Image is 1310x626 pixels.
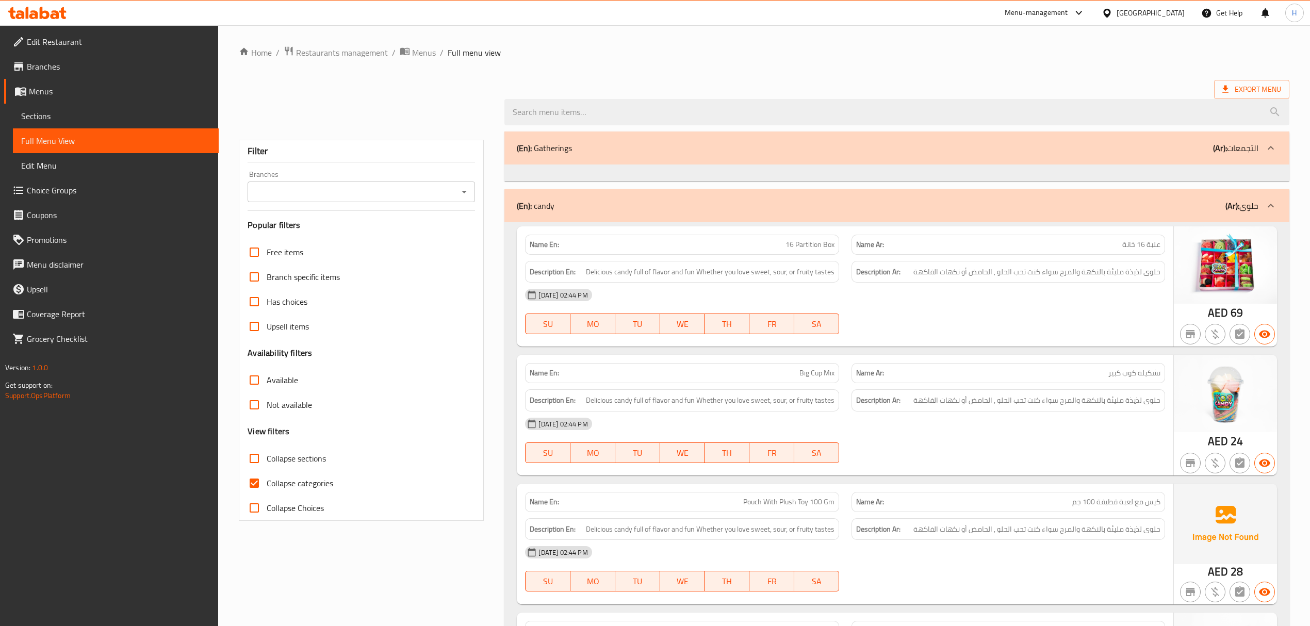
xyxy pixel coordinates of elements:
span: 16 Partition Box [785,239,834,250]
b: (En): [517,140,532,156]
span: SA [798,317,835,332]
span: [DATE] 02:44 PM [534,290,592,300]
span: Restaurants management [296,46,388,59]
span: Free items [267,246,303,258]
a: Upsell [4,277,219,302]
b: (En): [517,198,532,213]
span: كيس مع لعبة قطيفة 100 جم [1072,497,1160,507]
strong: Description Ar: [856,394,900,407]
span: تشكيلة كوب كبير [1108,368,1160,378]
button: Not has choices [1230,324,1250,344]
span: Branch specific items [267,271,340,283]
strong: Name Ar: [856,368,884,378]
span: Menu disclaimer [27,258,210,271]
span: Edit Restaurant [27,36,210,48]
strong: Name En: [530,497,559,507]
a: Sections [13,104,219,128]
strong: Name Ar: [856,239,884,250]
div: [GEOGRAPHIC_DATA] [1117,7,1185,19]
a: Coupons [4,203,219,227]
div: (En): Gatherings(Ar):التجمعات [504,164,1289,181]
span: WE [664,446,701,460]
span: TU [619,317,656,332]
span: 69 [1231,303,1243,323]
button: TH [705,571,749,591]
span: Not available [267,399,312,411]
strong: Description En: [530,523,576,536]
button: Available [1254,582,1275,602]
span: Full Menu View [21,135,210,147]
div: (En): candy(Ar):حلوى [504,189,1289,222]
p: التجمعات [1213,142,1258,154]
span: SA [798,446,835,460]
a: Coverage Report [4,302,219,326]
strong: Name En: [530,368,559,378]
span: Available [267,374,298,386]
button: TH [705,314,749,334]
span: Big Cup Mix [799,368,834,378]
button: Available [1254,324,1275,344]
span: MO [575,574,611,589]
span: Collapse categories [267,477,333,489]
span: Grocery Checklist [27,333,210,345]
span: Delicious candy full of flavor and fun Whether you love sweet, sour, or fruity tastes [586,394,834,407]
button: Open [457,185,471,199]
button: TU [615,314,660,334]
span: Branches [27,60,210,73]
span: SU [530,574,566,589]
button: TU [615,442,660,463]
span: 28 [1231,562,1243,582]
span: Choice Groups [27,184,210,196]
strong: Description En: [530,394,576,407]
h3: View filters [248,425,289,437]
button: FR [749,442,794,463]
button: SU [525,442,570,463]
li: / [392,46,396,59]
button: WE [660,314,705,334]
span: FR [754,317,790,332]
button: Not branch specific item [1180,582,1201,602]
button: Not branch specific item [1180,453,1201,473]
span: Coverage Report [27,308,210,320]
button: SA [794,442,839,463]
span: SA [798,574,835,589]
button: Not has choices [1230,582,1250,602]
a: Choice Groups [4,178,219,203]
span: حلوى لذيذة مليئة بالنكهة والمرح سواء كنت تحب الحلو , الحامض أو نكهات الفاكهة [913,523,1160,536]
a: Edit Menu [13,153,219,178]
span: AED [1208,562,1228,582]
button: Purchased item [1205,582,1225,602]
span: Sections [21,110,210,122]
span: Has choices [267,295,307,308]
img: Ae5nvW7+0k+MAAAAAElFTkSuQmCC [1174,484,1277,564]
li: / [276,46,280,59]
button: Not branch specific item [1180,324,1201,344]
strong: Description Ar: [856,523,900,536]
button: Purchased item [1205,453,1225,473]
span: SU [530,317,566,332]
strong: Description En: [530,266,576,278]
span: Menus [29,85,210,97]
span: Version: [5,361,30,374]
b: (Ar): [1225,198,1239,213]
span: SU [530,446,566,460]
span: Upsell items [267,320,309,333]
span: حلوى لذيذة مليئة بالنكهة والمرح سواء كنت تحب الحلو , الحامض أو نكهات الفاكهة [913,266,1160,278]
b: (Ar): [1213,140,1227,156]
h3: Popular filters [248,219,475,231]
span: Export Menu [1214,80,1289,99]
button: Not has choices [1230,453,1250,473]
span: [DATE] 02:44 PM [534,548,592,557]
div: Filter [248,140,475,162]
button: SA [794,314,839,334]
p: حلوى [1225,200,1258,212]
strong: Name Ar: [856,497,884,507]
span: Collapse sections [267,452,326,465]
a: Menus [400,46,436,59]
input: search [504,99,1289,125]
span: TH [709,574,745,589]
span: TU [619,446,656,460]
h3: Availability filters [248,347,312,359]
a: Branches [4,54,219,79]
span: 24 [1231,431,1243,451]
